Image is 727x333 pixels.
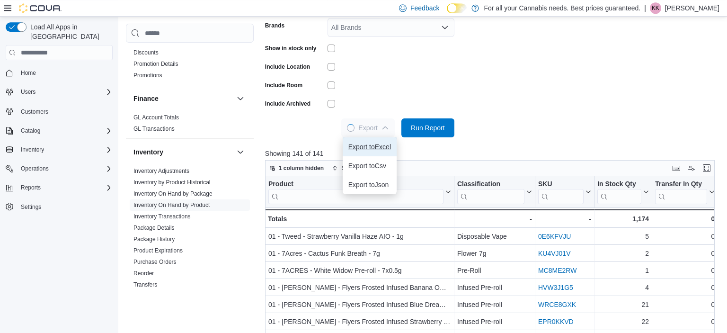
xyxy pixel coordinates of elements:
div: 21 [597,299,649,310]
div: 1 [597,265,649,276]
a: Product Expirations [133,247,183,254]
label: Include Archived [265,100,310,108]
span: Catalog [17,125,113,136]
div: Infused Pre-roll [457,282,532,293]
a: GL Transactions [133,126,175,132]
button: Settings [2,200,116,214]
a: Package History [133,236,175,243]
span: Loading [347,124,355,132]
div: Discounts & Promotions [126,47,254,85]
a: Purchase Orders [133,259,177,265]
img: Cova [19,3,62,13]
button: Inventory [235,146,246,158]
div: In Stock Qty [597,180,641,189]
button: Transfer In Qty [655,180,715,204]
a: HVW3J1G5 [538,284,573,291]
span: Export to Json [348,181,391,189]
div: Finance [126,112,254,138]
div: - [457,213,532,225]
a: Package Details [133,225,175,231]
button: Home [2,66,116,80]
button: Reports [2,181,116,194]
div: Classification [457,180,524,204]
div: Kate Kerschner [650,2,661,14]
span: Users [17,86,113,98]
a: Customers [17,106,52,117]
span: Discounts [133,49,159,56]
span: Inventory [17,144,113,155]
button: Inventory [17,144,48,155]
button: Users [2,85,116,99]
div: Infused Pre-roll [457,299,532,310]
span: Operations [17,163,113,174]
p: For all your Cannabis needs. Best prices guaranteed. [484,2,640,14]
div: Product [268,180,443,204]
nav: Complex example [6,62,113,238]
button: Operations [2,162,116,175]
div: 0 [655,316,715,327]
button: Export toCsv [343,156,397,175]
button: Export toExcel [343,137,397,156]
input: Dark Mode [447,3,467,13]
div: 01 - [PERSON_NAME] - Flyers Frosted Infused Strawberry Cough Pre-Rolls - 3x0.5g [268,316,451,327]
button: Finance [235,93,246,104]
div: 01 - Tweed - Strawberry Vanilla Haze AIO - 1g [268,231,451,242]
div: Disposable Vape [457,231,532,242]
span: Customers [21,108,48,116]
div: 0 [655,282,715,293]
div: SKU [538,180,584,189]
div: 0 [655,299,715,310]
span: Inventory [21,146,44,153]
span: 1 column hidden [279,164,324,172]
a: Transfers [133,281,157,288]
button: Customers [2,104,116,118]
a: Promotion Details [133,61,178,67]
span: GL Account Totals [133,114,179,121]
span: Home [17,67,113,79]
span: KK [652,2,659,14]
a: Promotions [133,72,162,79]
a: WRCE8GXK [538,301,576,308]
a: Settings [17,201,45,213]
span: Inventory Transactions [133,213,191,220]
div: 01 - [PERSON_NAME] - Flyers Frosted Infused Blue Dream Pre-Rolls - 3x0.5g [268,299,451,310]
label: Brands [265,22,284,29]
div: Inventory [126,165,254,294]
span: GL Transactions [133,125,175,133]
button: 1 column hidden [266,162,328,174]
div: 01 - 7Acres - Cactus Funk Breath - 7g [268,248,451,259]
div: Pre-Roll [457,265,532,276]
a: Home [17,67,40,79]
span: Inventory On Hand by Package [133,190,213,198]
div: 0 [655,231,715,242]
div: Transfer In Qty [655,180,707,204]
p: [PERSON_NAME] [665,2,719,14]
span: Reports [17,182,113,193]
label: Include Location [265,63,310,71]
div: 01 - [PERSON_NAME] - Flyers Frosted Infused Banana OG Pre-Rolls - 3x0.5g [268,282,451,293]
a: Inventory by Product Historical [133,179,211,186]
button: Sort fields [328,162,371,174]
div: Totals [268,213,451,225]
button: Product [268,180,451,204]
span: Load All Apps in [GEOGRAPHIC_DATA] [27,22,113,41]
div: 2 [597,248,649,259]
button: Reports [17,182,44,193]
span: Export to Csv [348,162,391,170]
span: Reorder [133,270,154,277]
span: Home [21,69,36,77]
span: Users [21,88,35,96]
h3: Finance [133,94,159,103]
span: Export to Excel [348,143,391,151]
button: SKU [538,180,591,204]
button: Inventory [2,143,116,156]
a: KU4VJ01V [538,250,570,257]
span: Sort fields [342,164,367,172]
div: Product [268,180,443,189]
span: Purchase Orders [133,258,177,266]
button: Classification [457,180,532,204]
div: 0 [655,248,715,259]
button: Run Report [401,118,454,137]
